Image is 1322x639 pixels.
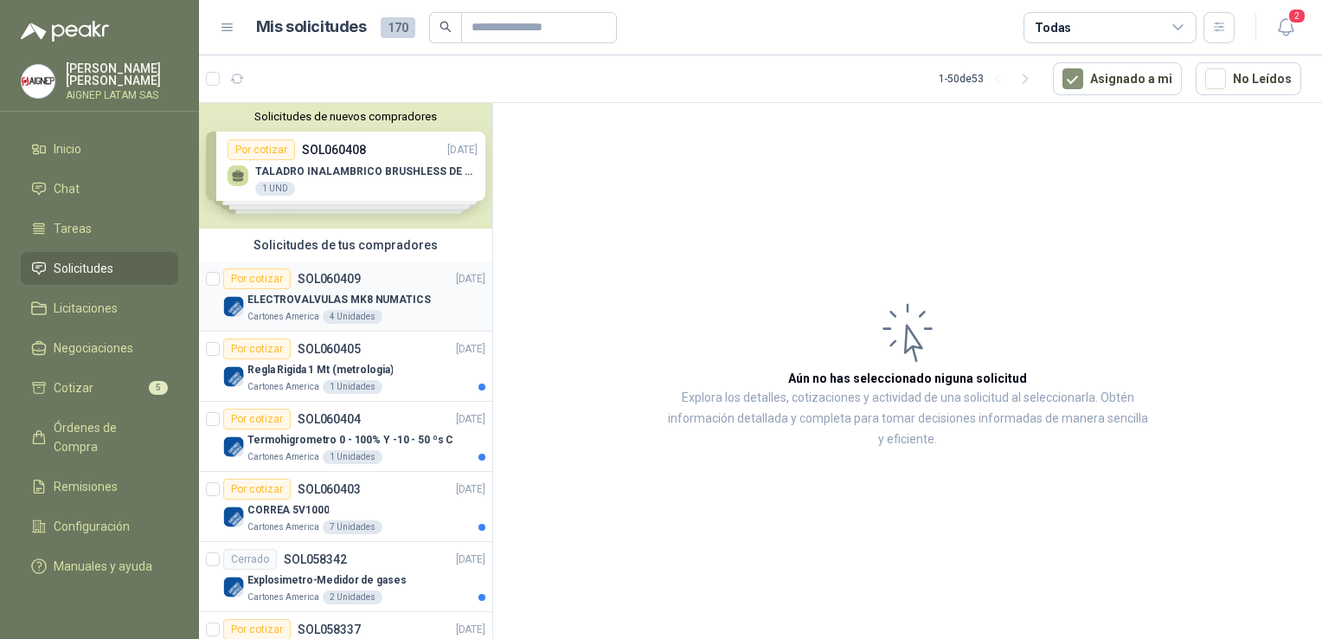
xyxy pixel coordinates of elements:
[247,450,319,464] p: Cartones America
[223,479,291,500] div: Por cotizar
[298,483,361,495] p: SOL060403
[456,552,485,568] p: [DATE]
[666,388,1149,450] p: Explora los detalles, cotizaciones y actividad de una solicitud al seleccionarla. Obtén informaci...
[54,517,130,536] span: Configuración
[21,470,178,503] a: Remisiones
[199,402,492,472] a: Por cotizarSOL060404[DATE] Company LogoTermohigrometro 0 - 100% Y -10 - 50 ºs CCartones America1 ...
[21,212,178,245] a: Tareas
[298,413,361,425] p: SOL060404
[199,332,492,402] a: Por cotizarSOL060405[DATE] Company LogoRegla Rigida 1 Mt (metrologia)Cartones America1 Unidades
[54,378,93,397] span: Cotizar
[1270,12,1301,43] button: 2
[54,259,113,278] span: Solicitudes
[256,15,367,40] h1: Mis solicitudes
[54,557,152,576] span: Manuales y ayuda
[1053,62,1182,95] button: Asignado a mi
[22,65,55,98] img: Company Logo
[247,310,319,324] p: Cartones America
[323,520,382,534] div: 7 Unidades
[247,380,319,394] p: Cartones America
[199,229,492,261] div: Solicitudes de tus compradores
[21,371,178,404] a: Cotizar5
[66,90,178,100] p: AIGNEP LATAM SAS
[456,622,485,638] p: [DATE]
[21,510,178,543] a: Configuración
[54,219,92,238] span: Tareas
[247,591,319,604] p: Cartones America
[206,110,485,123] button: Solicitudes de nuevos compradores
[1196,62,1301,95] button: No Leídos
[199,542,492,612] a: CerradoSOL058342[DATE] Company LogoExplosimetro-Medidor de gasesCartones America2 Unidades
[788,369,1027,388] h3: Aún no has seleccionado niguna solicitud
[223,366,244,387] img: Company Logo
[323,591,382,604] div: 2 Unidades
[66,62,178,87] p: [PERSON_NAME] [PERSON_NAME]
[298,623,361,636] p: SOL058337
[1287,8,1306,24] span: 2
[21,332,178,365] a: Negociaciones
[223,507,244,527] img: Company Logo
[247,362,393,378] p: Regla Rigida 1 Mt (metrologia)
[21,411,178,463] a: Órdenes de Compra
[54,477,118,496] span: Remisiones
[199,103,492,229] div: Solicitudes de nuevos compradoresPor cotizarSOL060408[DATE] TALADRO INALAMBRICO BRUSHLESS DE 1/2"...
[323,310,382,324] div: 4 Unidades
[199,472,492,542] a: Por cotizarSOL060403[DATE] Company LogoCORREA 5V1000Cartones America7 Unidades
[247,572,407,589] p: Explosimetro-Medidor de gases
[247,520,319,534] p: Cartones America
[54,418,162,456] span: Órdenes de Compra
[323,450,382,464] div: 1 Unidades
[54,139,81,158] span: Inicio
[54,299,118,318] span: Licitaciones
[223,409,291,429] div: Por cotizar
[381,17,415,38] span: 170
[284,553,347,565] p: SOL058342
[223,577,244,597] img: Company Logo
[247,432,453,449] p: Termohigrometro 0 - 100% Y -10 - 50 ºs C
[21,292,178,325] a: Licitaciones
[939,65,1039,93] div: 1 - 50 de 53
[199,261,492,332] a: Por cotizarSOL060409[DATE] Company LogoELECTROVALVULAS MK8 NUMATICSCartones America4 Unidades
[54,339,133,358] span: Negociaciones
[149,381,168,395] span: 5
[298,343,361,355] p: SOL060405
[21,172,178,205] a: Chat
[223,268,291,289] div: Por cotizar
[21,252,178,285] a: Solicitudes
[456,481,485,498] p: [DATE]
[21,21,109,42] img: Logo peakr
[54,179,80,198] span: Chat
[223,339,291,359] div: Por cotizar
[323,380,382,394] div: 1 Unidades
[298,273,361,285] p: SOL060409
[456,341,485,358] p: [DATE]
[223,296,244,317] img: Company Logo
[456,271,485,287] p: [DATE]
[223,549,277,570] div: Cerrado
[223,436,244,457] img: Company Logo
[456,411,485,428] p: [DATE]
[247,292,431,308] p: ELECTROVALVULAS MK8 NUMATICS
[440,21,452,33] span: search
[21,132,178,165] a: Inicio
[21,550,178,583] a: Manuales y ayuda
[247,502,329,519] p: CORREA 5V1000
[1035,18,1071,37] div: Todas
